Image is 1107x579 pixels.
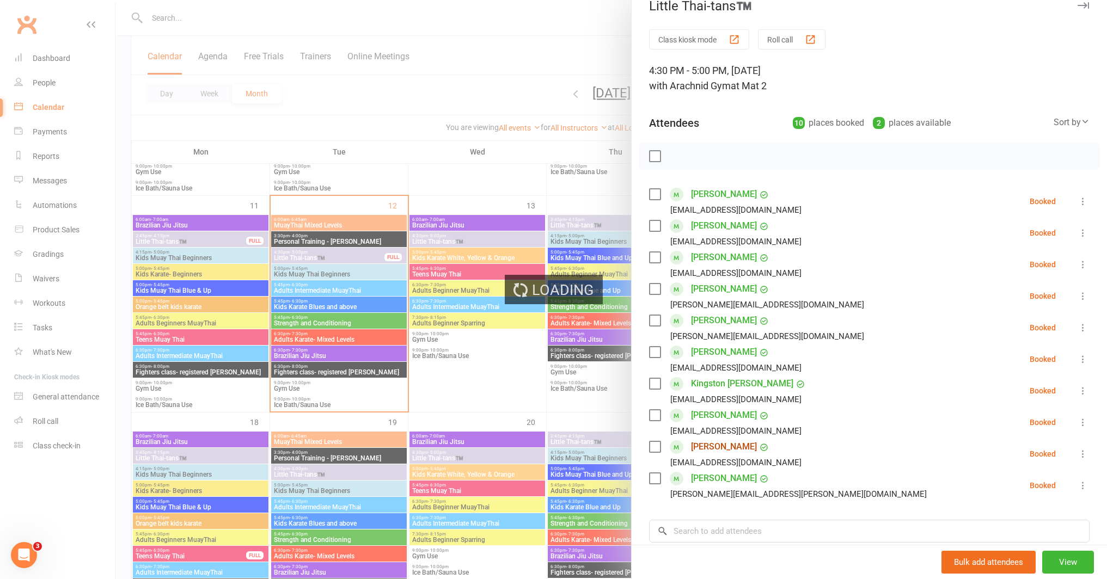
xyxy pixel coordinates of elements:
div: [PERSON_NAME][EMAIL_ADDRESS][PERSON_NAME][DOMAIN_NAME] [670,487,927,501]
div: Booked [1030,450,1056,458]
a: [PERSON_NAME] [691,280,757,298]
input: Search to add attendees [649,520,1090,543]
button: Roll call [758,29,825,50]
div: places booked [793,115,864,131]
div: [EMAIL_ADDRESS][DOMAIN_NAME] [670,203,802,217]
span: with Arachnid Gym [649,80,731,91]
div: [EMAIL_ADDRESS][DOMAIN_NAME] [670,455,802,470]
div: 4:30 PM - 5:00 PM, [DATE] [649,63,1090,94]
div: Booked [1030,261,1056,268]
div: 2 [873,117,885,129]
a: [PERSON_NAME] [691,343,757,361]
a: [PERSON_NAME] [691,312,757,329]
div: Booked [1030,482,1056,489]
span: at Mat 2 [731,80,767,91]
a: [PERSON_NAME] [691,438,757,455]
a: [PERSON_NAME] [691,186,757,203]
span: 3 [33,542,42,551]
div: [EMAIL_ADDRESS][DOMAIN_NAME] [670,392,802,406]
div: Booked [1030,418,1056,426]
div: Booked [1030,292,1056,300]
div: [EMAIL_ADDRESS][DOMAIN_NAME] [670,424,802,438]
div: [PERSON_NAME][EMAIL_ADDRESS][DOMAIN_NAME] [670,298,864,312]
a: [PERSON_NAME] [691,217,757,235]
div: Attendees [649,115,699,131]
button: Class kiosk mode [649,29,749,50]
div: 10 [793,117,805,129]
button: Bulk add attendees [941,551,1036,574]
button: View [1042,551,1094,574]
a: [PERSON_NAME] [691,406,757,424]
div: Booked [1030,229,1056,237]
div: [EMAIL_ADDRESS][DOMAIN_NAME] [670,266,802,280]
div: Sort by [1054,115,1090,130]
div: Booked [1030,324,1056,331]
div: [EMAIL_ADDRESS][DOMAIN_NAME] [670,235,802,249]
a: [PERSON_NAME] [691,249,757,266]
iframe: Intercom live chat [11,542,37,568]
div: Booked [1030,355,1056,363]
div: places available [873,115,951,131]
div: Booked [1030,387,1056,395]
div: Booked [1030,198,1056,205]
a: [PERSON_NAME] [691,470,757,487]
a: Kingston [PERSON_NAME] [691,375,793,392]
div: [EMAIL_ADDRESS][DOMAIN_NAME] [670,361,802,375]
div: [PERSON_NAME][EMAIL_ADDRESS][DOMAIN_NAME] [670,329,864,343]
